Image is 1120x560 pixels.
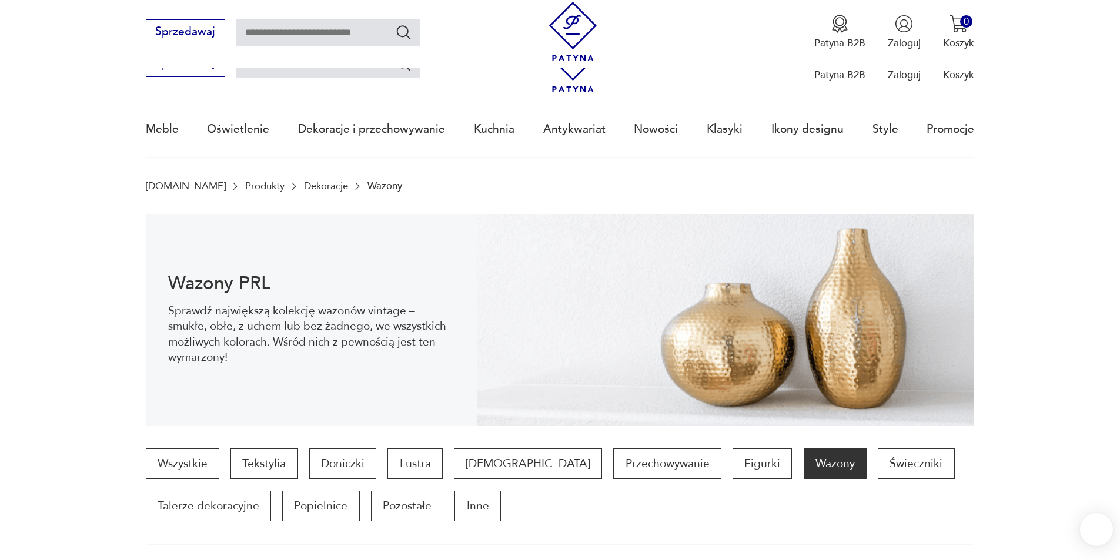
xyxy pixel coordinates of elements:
[168,303,454,365] p: Sprawdź największą kolekcję wazonów vintage – smukłe, obłe, z uchem lub bez żadnego, we wszystkic...
[474,102,514,156] a: Kuchnia
[960,15,972,28] div: 0
[304,180,348,192] a: Dekoracje
[309,448,376,479] a: Doniczki
[245,180,285,192] a: Produkty
[543,102,606,156] a: Antykwariat
[814,15,865,50] a: Ikona medaluPatyna B2B
[814,36,865,50] p: Patyna B2B
[950,15,968,33] img: Ikona koszyka
[943,15,974,50] button: 0Koszyk
[804,448,867,479] a: Wazony
[371,491,443,521] a: Pozostałe
[146,19,225,45] button: Sprzedawaj
[943,36,974,50] p: Koszyk
[207,102,269,156] a: Oświetlenie
[168,275,454,292] h1: Wazony PRL
[146,180,226,192] a: [DOMAIN_NAME]
[634,102,678,156] a: Nowości
[613,448,721,479] a: Przechowywanie
[395,55,412,72] button: Szukaj
[298,102,445,156] a: Dekoracje i przechowywanie
[888,68,921,82] p: Zaloguj
[543,2,603,61] img: Patyna - sklep z meblami i dekoracjami vintage
[895,15,913,33] img: Ikonka użytkownika
[771,102,844,156] a: Ikony designu
[814,15,865,50] button: Patyna B2B
[477,214,975,426] img: Wazony vintage
[282,491,359,521] a: Popielnice
[146,491,271,521] a: Talerze dekoracyjne
[943,68,974,82] p: Koszyk
[146,28,225,38] a: Sprzedawaj
[888,36,921,50] p: Zaloguj
[395,24,412,41] button: Szukaj
[927,102,974,156] a: Promocje
[888,15,921,50] button: Zaloguj
[230,448,297,479] a: Tekstylia
[454,448,602,479] a: [DEMOGRAPHIC_DATA]
[707,102,743,156] a: Klasyki
[146,448,219,479] a: Wszystkie
[454,491,500,521] a: Inne
[146,102,179,156] a: Meble
[878,448,954,479] a: Świeczniki
[1080,513,1113,546] iframe: Smartsupp widget button
[146,60,225,69] a: Sprzedawaj
[733,448,792,479] a: Figurki
[814,68,865,82] p: Patyna B2B
[367,180,402,192] p: Wazony
[872,102,898,156] a: Style
[831,15,849,33] img: Ikona medalu
[387,448,442,479] a: Lustra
